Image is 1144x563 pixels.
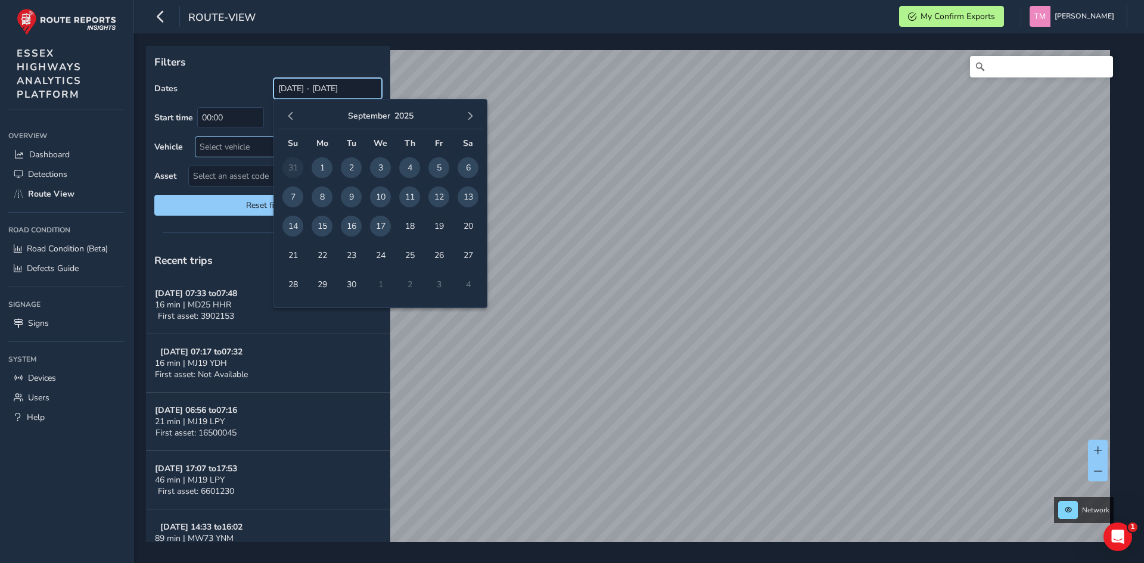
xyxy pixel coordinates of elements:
[341,216,362,237] span: 16
[8,368,125,388] a: Devices
[458,245,478,266] span: 27
[1055,6,1114,27] span: [PERSON_NAME]
[1030,6,1118,27] button: [PERSON_NAME]
[970,56,1113,77] input: Search
[316,138,328,149] span: Mo
[150,50,1110,556] canvas: Map
[399,245,420,266] span: 25
[28,169,67,180] span: Detections
[163,200,373,211] span: Reset filters
[8,239,125,259] a: Road Condition (Beta)
[158,310,234,322] span: First asset: 3902153
[154,141,183,153] label: Vehicle
[154,195,382,216] button: Reset filters
[1030,6,1050,27] img: diamond-layout
[399,216,420,237] span: 18
[155,369,248,380] span: First asset: Not Available
[155,474,225,486] span: 46 min | MJ19 LPY
[146,276,390,334] button: [DATE] 07:33 to07:4816 min | MD25 HHRFirst asset: 3902153
[146,393,390,451] button: [DATE] 06:56 to07:1621 min | MJ19 LPYFirst asset: 16500045
[405,138,415,149] span: Th
[27,412,45,423] span: Help
[282,186,303,207] span: 7
[399,157,420,178] span: 4
[374,138,387,149] span: We
[188,10,256,27] span: route-view
[155,357,227,369] span: 16 min | MJ19 YDH
[458,157,478,178] span: 6
[428,157,449,178] span: 5
[8,221,125,239] div: Road Condition
[155,533,234,544] span: 89 min | MW73 YNM
[435,138,443,149] span: Fr
[8,145,125,164] a: Dashboard
[28,318,49,329] span: Signs
[458,186,478,207] span: 13
[189,166,362,186] span: Select an asset code
[370,216,391,237] span: 17
[29,149,70,160] span: Dashboard
[28,372,56,384] span: Devices
[370,245,391,266] span: 24
[312,186,332,207] span: 8
[146,334,390,393] button: [DATE] 07:17 to07:3216 min | MJ19 YDHFirst asset: Not Available
[1128,522,1137,532] span: 1
[28,188,74,200] span: Route View
[155,299,231,310] span: 16 min | MD25 HHR
[348,110,390,122] button: September
[17,8,116,35] img: rr logo
[8,127,125,145] div: Overview
[17,46,82,101] span: ESSEX HIGHWAYS ANALYTICS PLATFORM
[312,274,332,295] span: 29
[428,245,449,266] span: 26
[312,216,332,237] span: 15
[428,186,449,207] span: 12
[288,138,298,149] span: Su
[27,263,79,274] span: Defects Guide
[1103,522,1132,551] iframe: Intercom live chat
[312,245,332,266] span: 22
[282,245,303,266] span: 21
[394,110,414,122] button: 2025
[28,392,49,403] span: Users
[341,274,362,295] span: 30
[155,405,237,416] strong: [DATE] 06:56 to 07:16
[155,288,237,299] strong: [DATE] 07:33 to 07:48
[312,157,332,178] span: 1
[458,216,478,237] span: 20
[8,259,125,278] a: Defects Guide
[899,6,1004,27] button: My Confirm Exports
[160,521,243,533] strong: [DATE] 14:33 to 16:02
[8,184,125,204] a: Route View
[347,138,356,149] span: Tu
[160,346,243,357] strong: [DATE] 07:17 to 07:32
[8,164,125,184] a: Detections
[8,313,125,333] a: Signs
[370,157,391,178] span: 3
[195,137,362,157] div: Select vehicle
[154,112,193,123] label: Start time
[370,186,391,207] span: 10
[155,463,237,474] strong: [DATE] 17:07 to 17:53
[155,416,225,427] span: 21 min | MJ19 LPY
[158,486,234,497] span: First asset: 6601230
[341,245,362,266] span: 23
[282,216,303,237] span: 14
[156,427,237,438] span: First asset: 16500045
[428,216,449,237] span: 19
[27,243,108,254] span: Road Condition (Beta)
[921,11,995,22] span: My Confirm Exports
[341,186,362,207] span: 9
[8,408,125,427] a: Help
[154,83,178,94] label: Dates
[8,388,125,408] a: Users
[463,138,473,149] span: Sa
[154,54,382,70] p: Filters
[8,350,125,368] div: System
[8,296,125,313] div: Signage
[341,157,362,178] span: 2
[146,451,390,509] button: [DATE] 17:07 to17:5346 min | MJ19 LPYFirst asset: 6601230
[282,274,303,295] span: 28
[1082,505,1109,515] span: Network
[399,186,420,207] span: 11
